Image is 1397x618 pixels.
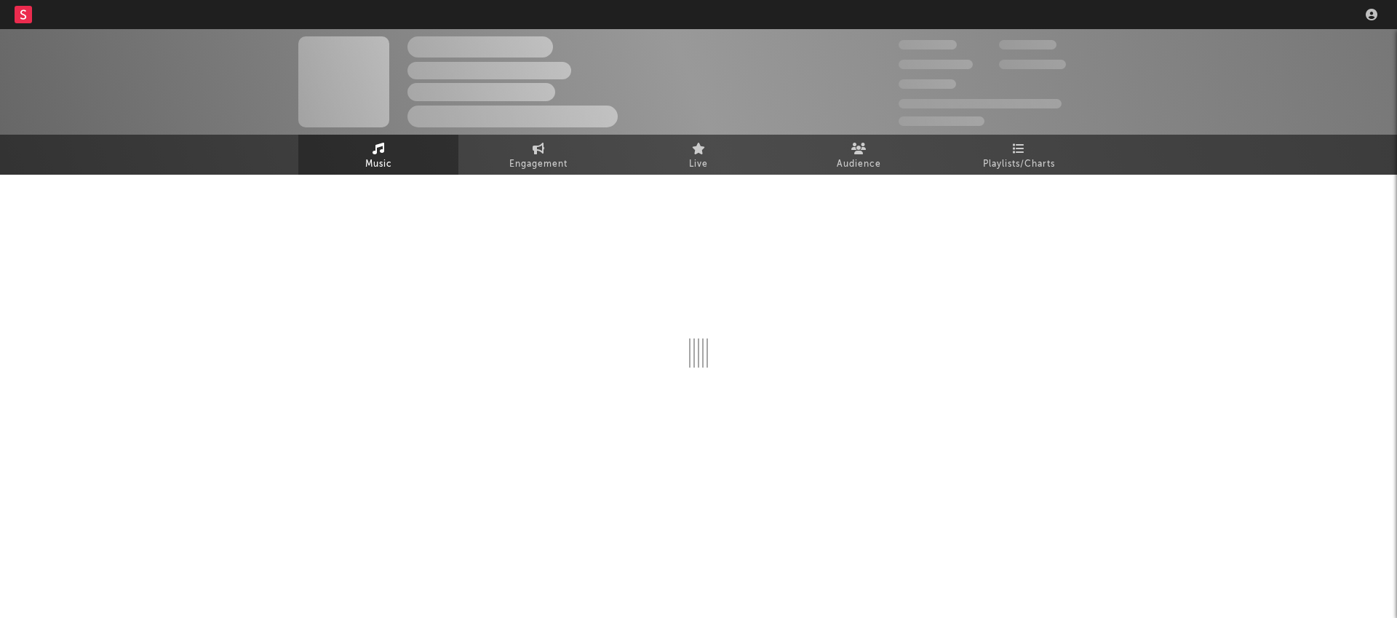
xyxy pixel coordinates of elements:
[689,156,708,173] span: Live
[298,135,458,175] a: Music
[899,60,973,69] span: 50,000,000
[899,40,957,49] span: 300,000
[899,99,1062,108] span: 50,000,000 Monthly Listeners
[899,116,984,126] span: Jump Score: 85.0
[999,40,1056,49] span: 100,000
[509,156,568,173] span: Engagement
[899,79,956,89] span: 100,000
[779,135,939,175] a: Audience
[365,156,392,173] span: Music
[999,60,1066,69] span: 1,000,000
[939,135,1099,175] a: Playlists/Charts
[618,135,779,175] a: Live
[983,156,1055,173] span: Playlists/Charts
[458,135,618,175] a: Engagement
[837,156,881,173] span: Audience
